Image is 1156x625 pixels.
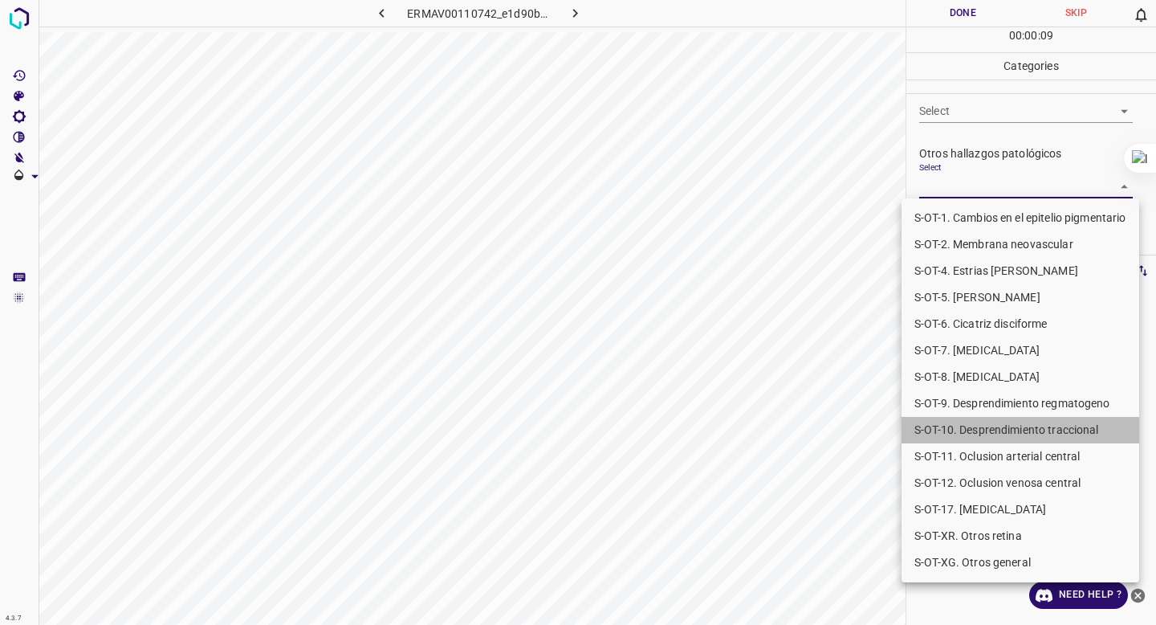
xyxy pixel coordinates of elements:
[902,231,1139,258] li: S-OT-2. Membrana neovascular
[902,337,1139,364] li: S-OT-7. [MEDICAL_DATA]
[902,364,1139,390] li: S-OT-8. [MEDICAL_DATA]
[902,390,1139,417] li: S-OT-9. Desprendimiento regmatogeno
[902,284,1139,311] li: S-OT-5. [PERSON_NAME]
[902,258,1139,284] li: S-OT-4. Estrias [PERSON_NAME]
[902,549,1139,576] li: S-OT-XG. Otros general
[902,417,1139,443] li: S-OT-10. Desprendimiento traccional
[902,443,1139,470] li: S-OT-11. Oclusion arterial central
[902,496,1139,523] li: S-OT-17. [MEDICAL_DATA]
[902,470,1139,496] li: S-OT-12. Oclusion venosa central
[902,311,1139,337] li: S-OT-6. Cicatriz disciforme
[902,523,1139,549] li: S-OT-XR. Otros retina
[902,205,1139,231] li: S-OT-1. Cambios en el epitelio pigmentario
